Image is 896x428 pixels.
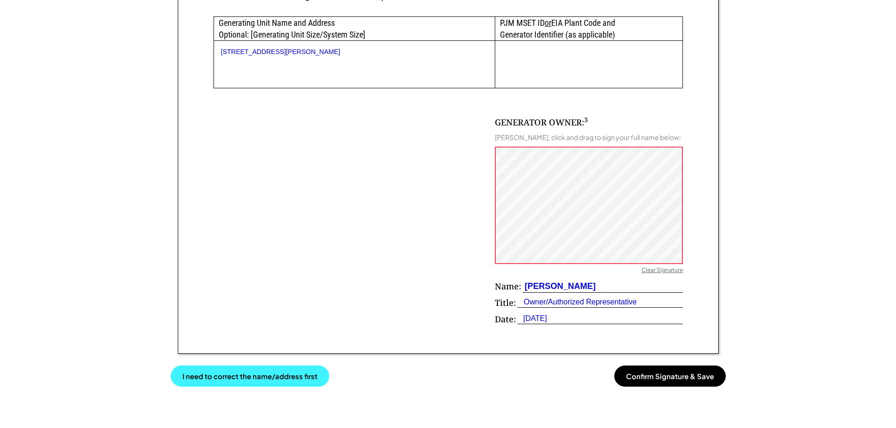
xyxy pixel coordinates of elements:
[495,117,588,128] div: GENERATOR OWNER:
[221,48,488,56] div: [STREET_ADDRESS][PERSON_NAME]
[517,313,547,324] div: [DATE]
[545,18,551,28] u: or
[495,297,516,309] div: Title:
[523,280,596,292] div: [PERSON_NAME]
[495,313,516,325] div: Date:
[495,17,682,40] div: PJM MSET ID EIA Plant Code and Generator Identifier (as applicable)
[517,297,637,307] div: Owner/Authorized Representative
[495,280,521,292] div: Name:
[584,116,588,124] sup: 3
[614,366,726,387] button: Confirm Signature & Save
[495,133,681,141] div: [PERSON_NAME], click and drag to sign your full name below:
[214,17,495,40] div: Generating Unit Name and Address Optional: [Generating Unit Size/System Size]
[642,266,683,276] div: Clear Signature
[171,366,329,387] button: I need to correct the name/address first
